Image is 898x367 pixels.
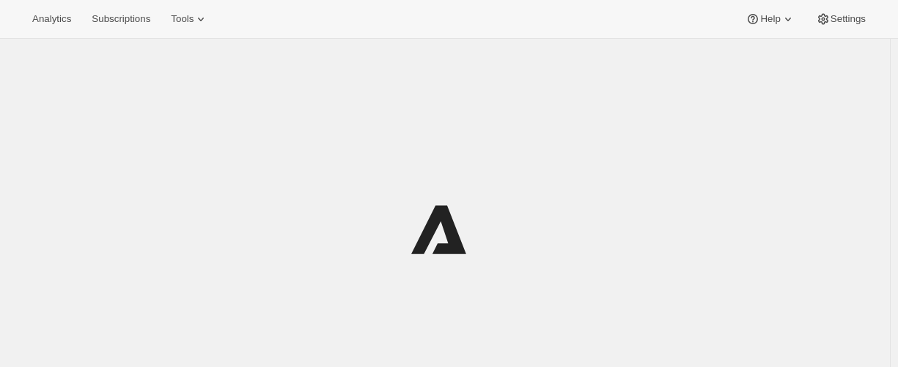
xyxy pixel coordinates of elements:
span: Tools [171,13,194,25]
span: Analytics [32,13,71,25]
span: Subscriptions [92,13,150,25]
button: Settings [807,9,875,29]
button: Analytics [23,9,80,29]
span: Settings [831,13,866,25]
button: Tools [162,9,217,29]
span: Help [760,13,780,25]
button: Subscriptions [83,9,159,29]
button: Help [737,9,803,29]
